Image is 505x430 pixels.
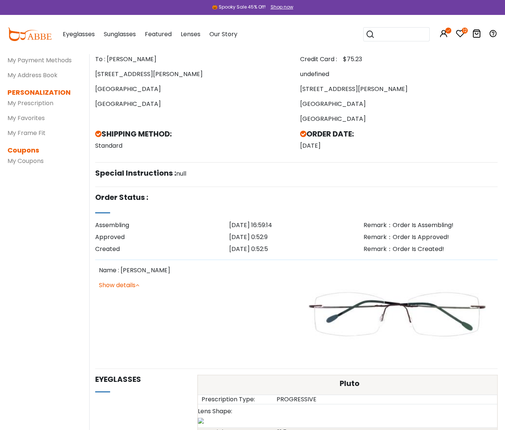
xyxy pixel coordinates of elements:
[95,169,176,178] h5: Special Instructions :
[95,55,293,64] p: To : [PERSON_NAME]
[7,157,44,165] a: My Coupons
[95,70,293,79] p: [STREET_ADDRESS][PERSON_NAME]
[212,4,266,10] div: 🎃 Spooky Sale 45% Off!
[198,407,497,416] div: Lens Shape:
[95,100,293,109] p: [GEOGRAPHIC_DATA]
[198,395,272,404] div: Prescription Type:
[7,114,45,122] a: My Favorites
[273,395,497,404] div: PROGRESSIVE
[99,281,139,289] a: Show details
[95,221,229,230] div: Assembling
[95,141,122,150] span: Standard
[300,100,498,109] p: [GEOGRAPHIC_DATA]
[456,31,465,39] a: 12
[229,245,363,254] div: [DATE] 0:52:5
[209,30,237,38] span: Our Story
[462,28,468,34] i: 12
[7,28,52,41] img: abbeglasses.com
[176,169,186,178] span: null
[145,30,172,38] span: Featured
[95,85,293,94] p: [GEOGRAPHIC_DATA]
[229,221,363,230] div: [DATE] 16:59:14
[7,71,57,79] a: My Address Book
[300,129,498,138] h5: ORDER DATE:
[104,30,136,38] span: Sunglasses
[271,4,293,10] div: Shop now
[7,99,53,107] a: My Prescription
[181,30,200,38] span: Lenses
[63,30,95,38] span: Eyeglasses
[99,266,293,275] p: Name : [PERSON_NAME]
[95,129,293,138] h5: SHIPPING METHOD:
[267,4,293,10] a: Shop now
[364,233,498,242] div: Remark：Order Is Approved!
[300,114,498,123] p: [GEOGRAPHIC_DATA]
[95,193,148,202] h5: Order Status :
[203,379,495,388] h5: Pluto
[7,56,72,65] a: My Payment Methods
[198,418,204,424] img: square1.png
[364,245,498,254] div: Remark：Order Is Created!
[95,375,190,384] h5: Eyeglasses
[300,141,498,150] p: [DATE]
[7,87,78,97] dt: PERSONALIZATION
[7,129,46,137] a: My Frame Fit
[300,55,498,64] p: Credit Card : $75.23
[364,221,498,230] div: Remark：Order Is Assembling!
[7,145,78,155] dt: Coupons
[229,233,363,242] div: [DATE] 0:52:9
[95,245,229,254] div: Created
[95,233,229,242] div: Approved
[300,70,498,79] p: undefined
[300,85,498,94] p: [STREET_ADDRESS][PERSON_NAME]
